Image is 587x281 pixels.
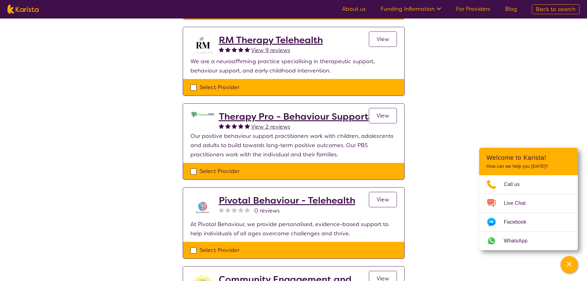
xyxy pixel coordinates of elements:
img: nonereviewstar [245,207,250,213]
img: b3hjthhf71fnbidirs13.png [190,35,215,57]
img: fullstar [232,47,237,52]
button: Channel Menu [561,256,578,273]
a: View [369,108,397,123]
img: nonereviewstar [225,207,230,213]
img: s8av3rcikle0tbnjpqc8.png [190,195,215,220]
a: View [369,31,397,47]
a: For Providers [456,5,490,13]
span: View [377,112,389,119]
img: fullstar [219,47,224,52]
img: fullstar [225,123,230,129]
img: nonereviewstar [238,207,243,213]
img: fullstar [225,47,230,52]
a: RM Therapy Telehealth [219,35,323,46]
a: About us [342,5,366,13]
p: Our positive behaviour support practitioners work with children, adolescents and adults to build ... [190,131,397,159]
a: Back to search [532,4,580,14]
a: Therapy Pro - Behaviour Support [219,111,369,122]
img: fullstar [238,123,243,129]
img: nonereviewstar [232,207,237,213]
img: fullstar [219,123,224,129]
img: jttgg6svmq52q30bnse1.jpg [190,111,215,118]
img: fullstar [245,123,250,129]
a: View 2 reviews [251,122,290,131]
div: Channel Menu [479,148,578,250]
img: Karista logo [7,5,39,14]
span: Call us [504,180,527,189]
span: View 9 reviews [251,47,290,54]
p: At Pivotal Behaviour, we provide personalised, evidence-based support to help individuals of all ... [190,220,397,238]
img: nonereviewstar [219,207,224,213]
span: WhatsApp [504,236,535,246]
a: Blog [505,5,517,13]
img: fullstar [245,47,250,52]
span: View 2 reviews [251,123,290,130]
p: How can we help you [DATE]? [487,164,570,169]
a: Funding Information [381,5,441,13]
p: We are a neuroaffirming practice specialising in therapeutic support, behaviour support, and earl... [190,57,397,75]
a: View [369,192,397,207]
span: Back to search [536,6,576,13]
img: fullstar [232,123,237,129]
a: Pivotal Behaviour - Telehealth [219,195,355,206]
span: 0 reviews [254,206,280,215]
span: Facebook [504,217,534,227]
span: View [377,196,389,203]
span: Live Chat [504,199,533,208]
span: View [377,35,389,43]
a: View 9 reviews [251,46,290,55]
h2: Welcome to Karista! [487,154,570,161]
a: Web link opens in a new tab. [479,232,578,250]
ul: Choose channel [479,175,578,250]
img: fullstar [238,47,243,52]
